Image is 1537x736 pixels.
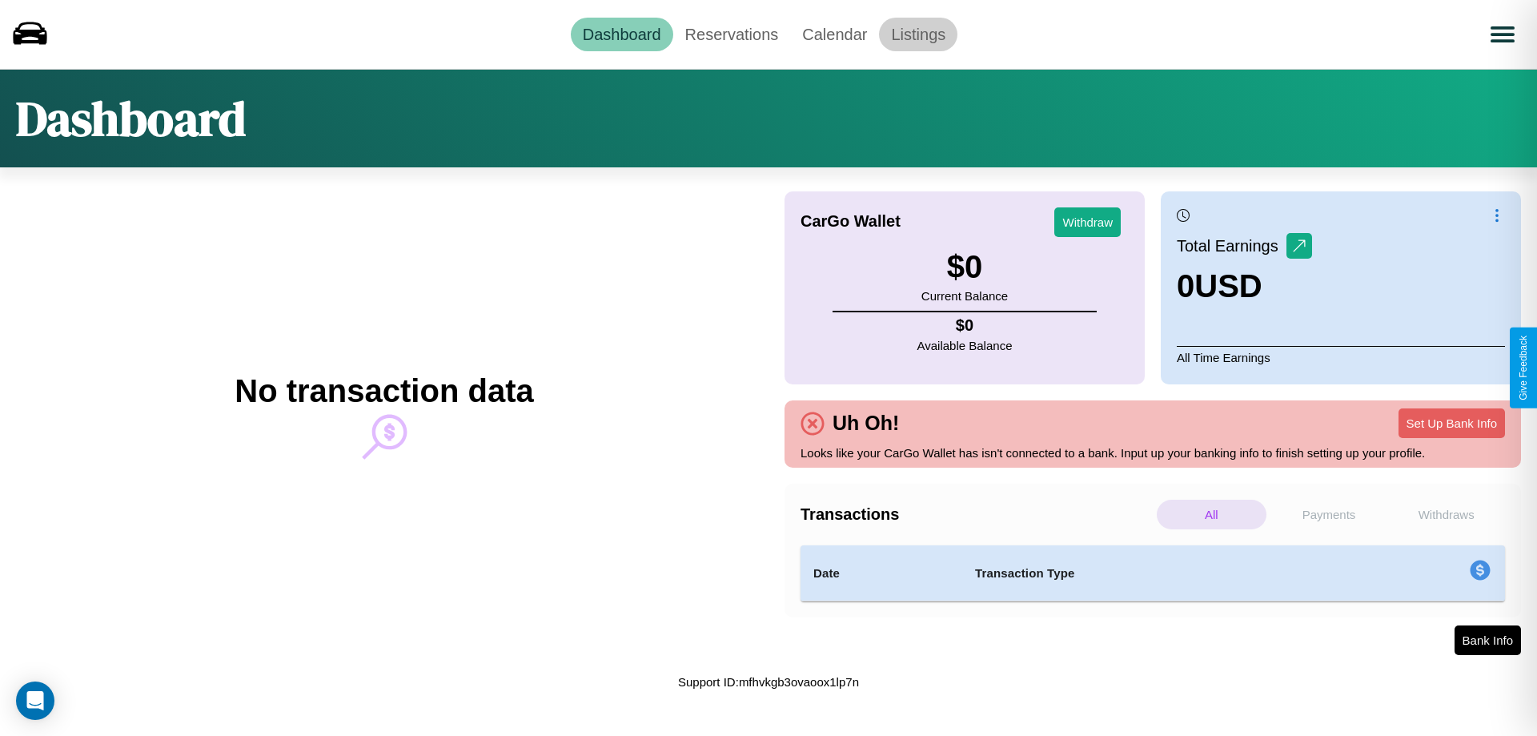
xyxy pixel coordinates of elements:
h4: Uh Oh! [825,412,907,435]
h4: CarGo Wallet [801,212,901,231]
p: All Time Earnings [1177,346,1505,368]
p: Looks like your CarGo Wallet has isn't connected to a bank. Input up your banking info to finish ... [801,442,1505,464]
button: Set Up Bank Info [1399,408,1505,438]
table: simple table [801,545,1505,601]
h4: Transaction Type [975,564,1338,583]
a: Listings [879,18,957,51]
button: Bank Info [1455,625,1521,655]
h4: $ 0 [917,316,1013,335]
button: Open menu [1480,12,1525,57]
p: Withdraws [1391,500,1501,529]
a: Reservations [673,18,791,51]
p: Payments [1274,500,1384,529]
a: Dashboard [571,18,673,51]
h3: 0 USD [1177,268,1312,304]
h4: Transactions [801,505,1153,524]
p: Support ID: mfhvkgb3ovaoox1lp7n [678,671,859,693]
div: Give Feedback [1518,336,1529,400]
p: Available Balance [917,335,1013,356]
p: All [1157,500,1266,529]
p: Total Earnings [1177,231,1286,260]
div: Open Intercom Messenger [16,682,54,720]
h2: No transaction data [235,373,533,409]
a: Calendar [790,18,879,51]
h1: Dashboard [16,86,246,151]
button: Withdraw [1054,207,1121,237]
h4: Date [813,564,949,583]
h3: $ 0 [921,249,1008,285]
p: Current Balance [921,285,1008,307]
